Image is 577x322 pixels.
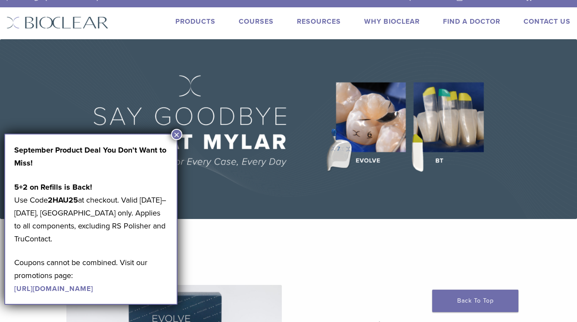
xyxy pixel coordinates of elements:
a: Contact Us [524,17,571,26]
p: Coupons cannot be combined. Visit our promotions page: [14,256,168,295]
strong: 2HAU25 [48,195,78,205]
img: Bioclear [6,16,109,29]
a: Courses [239,17,274,26]
strong: 5+2 on Refills is Back! [14,182,92,192]
a: [URL][DOMAIN_NAME] [14,284,93,293]
a: Find A Doctor [443,17,500,26]
a: Why Bioclear [364,17,420,26]
p: Use Code at checkout. Valid [DATE]–[DATE], [GEOGRAPHIC_DATA] only. Applies to all components, exc... [14,181,168,245]
strong: September Product Deal You Don’t Want to Miss! [14,145,166,168]
button: Close [171,129,182,140]
a: Products [175,17,215,26]
a: Back To Top [432,290,518,312]
a: Resources [297,17,341,26]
